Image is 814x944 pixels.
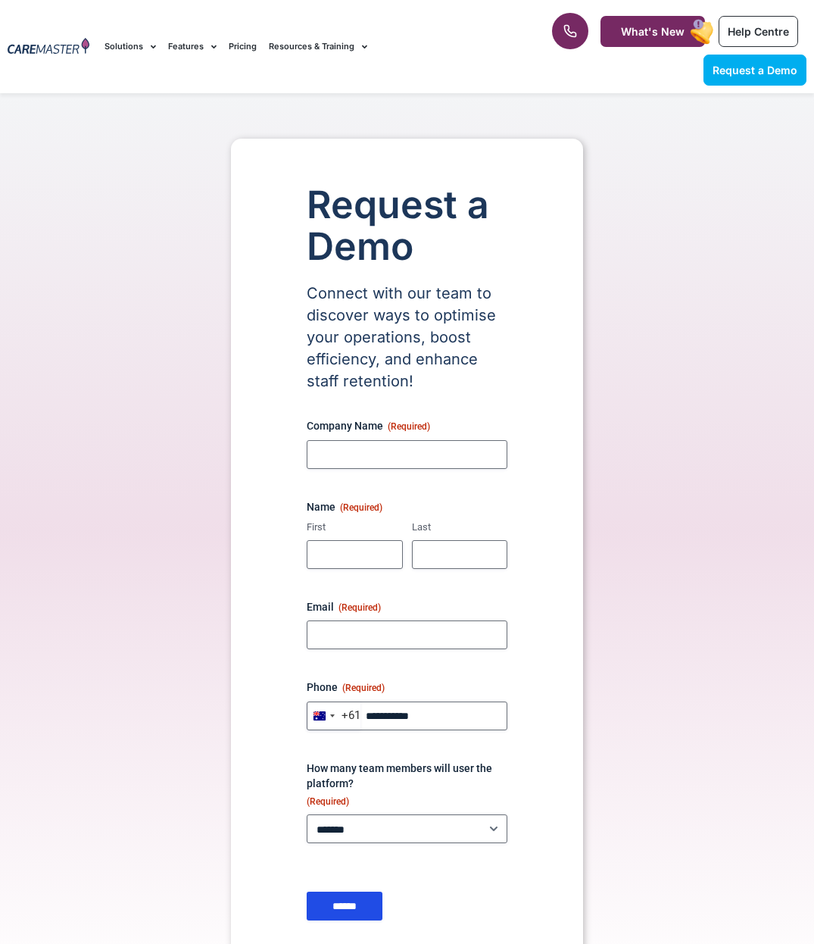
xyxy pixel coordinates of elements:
[307,499,382,514] legend: Name
[412,520,508,535] label: Last
[307,702,360,730] button: Selected country
[342,683,385,693] span: (Required)
[8,38,89,56] img: CareMaster Logo
[713,64,797,77] span: Request a Demo
[307,184,507,267] h1: Request a Demo
[388,421,430,432] span: (Required)
[307,283,507,392] p: Connect with our team to discover ways to optimise your operations, boost efficiency, and enhance...
[307,599,507,614] label: Email
[338,602,381,613] span: (Required)
[600,16,705,47] a: What's New
[728,25,789,38] span: Help Centre
[719,16,798,47] a: Help Centre
[168,21,217,72] a: Features
[703,55,806,86] a: Request a Demo
[342,710,360,721] div: +61
[229,21,257,72] a: Pricing
[307,520,403,535] label: First
[307,418,507,433] label: Company Name
[269,21,367,72] a: Resources & Training
[307,680,507,695] label: Phone
[340,502,382,513] span: (Required)
[307,796,349,807] span: (Required)
[621,25,685,38] span: What's New
[307,761,507,808] label: How many team members will user the platform?
[104,21,518,72] nav: Menu
[104,21,156,72] a: Solutions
